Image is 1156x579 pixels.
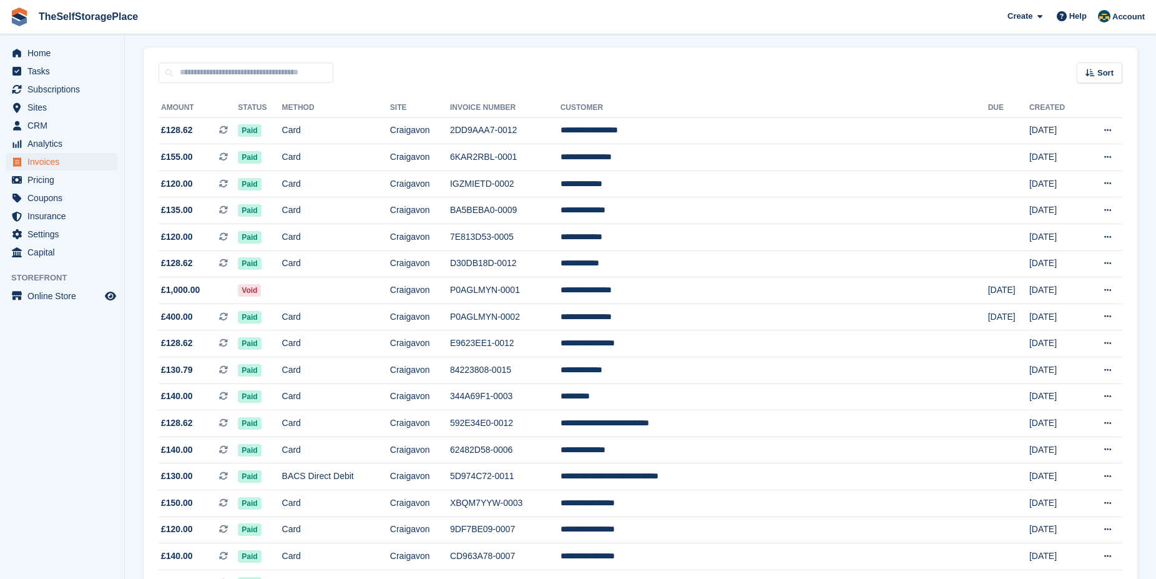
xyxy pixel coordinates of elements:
[161,257,193,270] span: £128.62
[390,517,450,543] td: Craigavon
[1029,250,1083,277] td: [DATE]
[161,230,193,244] span: £120.00
[1029,384,1083,410] td: [DATE]
[1029,357,1083,384] td: [DATE]
[238,257,261,270] span: Paid
[1098,10,1110,22] img: Gairoid
[1029,463,1083,490] td: [DATE]
[390,543,450,570] td: Craigavon
[6,225,118,243] a: menu
[390,463,450,490] td: Craigavon
[450,330,561,357] td: E9623EE1-0012
[238,470,261,483] span: Paid
[1029,517,1083,543] td: [DATE]
[390,330,450,357] td: Craigavon
[161,417,193,430] span: £128.62
[6,99,118,116] a: menu
[1029,304,1083,330] td: [DATE]
[161,204,193,217] span: £135.00
[450,117,561,144] td: 2DD9AAA7-0012
[450,224,561,251] td: 7E813D53-0005
[238,231,261,244] span: Paid
[390,277,450,304] td: Craigavon
[450,543,561,570] td: CD963A78-0007
[450,304,561,330] td: P0AGLMYN-0002
[27,244,102,261] span: Capital
[1007,10,1032,22] span: Create
[450,197,561,224] td: BA5BEBA0-0009
[161,337,193,350] span: £128.62
[27,135,102,152] span: Analytics
[238,390,261,403] span: Paid
[390,437,450,463] td: Craigavon
[238,523,261,536] span: Paid
[161,151,193,164] span: £155.00
[282,330,390,357] td: Card
[6,44,118,62] a: menu
[390,490,450,517] td: Craigavon
[1029,543,1083,570] td: [DATE]
[6,207,118,225] a: menu
[282,224,390,251] td: Card
[161,523,193,536] span: £120.00
[161,550,193,563] span: £140.00
[282,250,390,277] td: Card
[390,384,450,410] td: Craigavon
[282,98,390,118] th: Method
[282,304,390,330] td: Card
[238,151,261,164] span: Paid
[10,7,29,26] img: stora-icon-8386f47178a22dfd0bd8f6a31ec36ba5ce8667c1dd55bd0f319d3a0aa187defe.svg
[1029,490,1083,517] td: [DATE]
[282,437,390,463] td: Card
[238,178,261,191] span: Paid
[161,497,193,510] span: £150.00
[6,244,118,261] a: menu
[27,153,102,171] span: Invoices
[390,197,450,224] td: Craigavon
[988,304,1029,330] td: [DATE]
[238,337,261,350] span: Paid
[161,390,193,403] span: £140.00
[390,304,450,330] td: Craigavon
[1029,277,1083,304] td: [DATE]
[390,144,450,171] td: Craigavon
[159,98,238,118] th: Amount
[450,357,561,384] td: 84223808-0015
[282,117,390,144] td: Card
[1029,144,1083,171] td: [DATE]
[450,171,561,197] td: IGZMIETD-0002
[282,197,390,224] td: Card
[450,490,561,517] td: XBQM7YYW-0003
[1097,67,1114,79] span: Sort
[103,289,118,304] a: Preview store
[1112,11,1145,23] span: Account
[27,207,102,225] span: Insurance
[27,225,102,243] span: Settings
[11,272,124,284] span: Storefront
[238,311,261,324] span: Paid
[27,287,102,305] span: Online Store
[1029,410,1083,437] td: [DATE]
[34,6,143,27] a: TheSelfStoragePlace
[282,463,390,490] td: BACS Direct Debit
[450,277,561,304] td: P0AGLMYN-0001
[238,417,261,430] span: Paid
[282,144,390,171] td: Card
[161,284,200,297] span: £1,000.00
[282,543,390,570] td: Card
[161,443,193,457] span: £140.00
[238,98,282,118] th: Status
[988,98,1029,118] th: Due
[6,287,118,305] a: menu
[238,364,261,377] span: Paid
[27,99,102,116] span: Sites
[1029,197,1083,224] td: [DATE]
[561,98,988,118] th: Customer
[6,117,118,134] a: menu
[27,44,102,62] span: Home
[6,81,118,98] a: menu
[27,189,102,207] span: Coupons
[450,437,561,463] td: 62482D58-0006
[390,224,450,251] td: Craigavon
[450,384,561,410] td: 344A69F1-0003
